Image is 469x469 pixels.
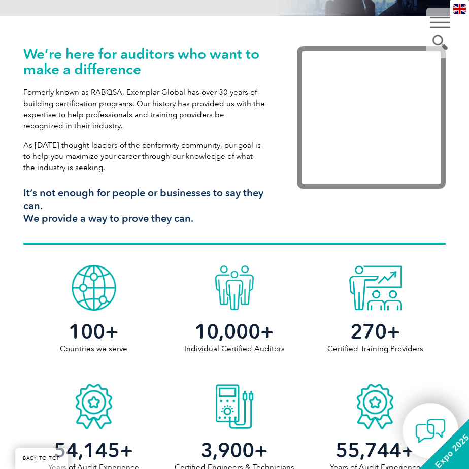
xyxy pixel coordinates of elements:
span: 3,900 [200,438,254,462]
span: 100 [69,319,105,344]
h2: + [305,323,446,340]
h2: + [23,323,164,340]
a: BACK TO TOP [15,448,68,469]
span: 10,000 [194,319,260,344]
span: 270 [350,319,387,344]
h2: + [23,442,164,458]
iframe: Exemplar Global: Working together to make a difference [297,46,446,189]
img: en [453,4,466,14]
p: Countries we serve [23,343,164,363]
img: contact-chat.png [415,416,446,446]
h2: + [305,442,446,458]
h2: + [164,442,305,458]
h1: We’re here for auditors who want to make a difference [23,46,266,77]
p: As [DATE] thought leaders of the conformity community, our goal is to help you maximize your care... [23,140,266,173]
span: 54,145 [54,438,120,462]
h3: It’s not enough for people or businesses to say they can. We provide a way to prove they can. [23,187,266,225]
p: Certified Training Providers [305,343,446,363]
h2: + [164,323,305,340]
span: 55,744 [336,438,401,462]
p: Individual Certified Auditors [164,343,305,363]
p: Formerly known as RABQSA, Exemplar Global has over 30 years of building certification programs. O... [23,87,266,131]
